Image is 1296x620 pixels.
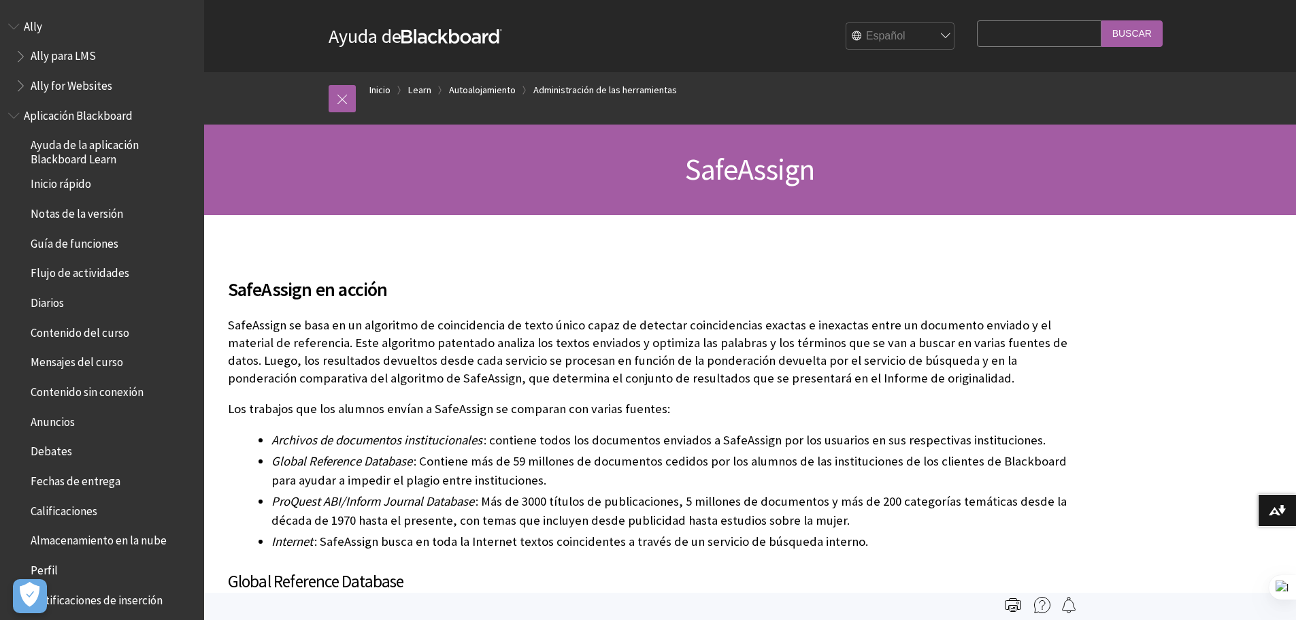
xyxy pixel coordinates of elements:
[401,29,502,44] strong: Blackboard
[31,351,123,370] span: Mensajes del curso
[533,82,677,99] a: Administración de las herramientas
[24,104,133,123] span: Aplicación Blackboard
[685,150,814,188] span: SafeAssign
[271,492,1071,530] li: : Más de 3000 títulos de publicaciones, 5 millones de documentos y más de 200 categorías temática...
[31,232,118,250] span: Guía de funciones
[1005,597,1021,613] img: Print
[228,400,1071,418] p: Los trabajos que los alumnos envían a SafeAssign se comparan con varias fuentes:
[31,500,97,518] span: Calificaciones
[31,262,129,280] span: Flujo de actividades
[24,15,42,33] span: Ally
[31,291,64,310] span: Diarios
[31,440,72,459] span: Debates
[31,380,144,399] span: Contenido sin conexión
[449,82,516,99] a: Autoalojamiento
[31,202,123,221] span: Notas de la versión
[31,589,163,607] span: Notificaciones de inserción
[31,134,195,166] span: Ayuda de la aplicación Blackboard Learn
[1101,20,1163,47] input: Buscar
[31,45,96,63] span: Ally para LMS
[271,534,313,549] span: Internet
[8,15,196,97] nav: Book outline for Anthology Ally Help
[271,452,1071,490] li: : Contiene más de 59 millones de documentos cedidos por los alumnos de las instituciones de los c...
[271,532,1071,551] li: : SafeAssign busca en toda la Internet textos coincidentes a través de un servicio de búsqueda in...
[846,23,955,50] select: Site Language Selector
[271,432,482,448] span: Archivos de documentos institucionales
[408,82,431,99] a: Learn
[271,453,412,469] span: Global Reference Database
[228,316,1071,388] p: SafeAssign se basa en un algoritmo de coincidencia de texto único capaz de detectar coincidencias...
[31,321,129,340] span: Contenido del curso
[1034,597,1050,613] img: More help
[31,529,167,548] span: Almacenamiento en la nube
[31,470,120,488] span: Fechas de entrega
[329,24,502,48] a: Ayuda deBlackboard
[31,410,75,429] span: Anuncios
[1061,597,1077,613] img: Follow this page
[31,173,91,191] span: Inicio rápido
[369,82,391,99] a: Inicio
[271,493,474,509] span: ProQuest ABI/Inform Journal Database
[13,579,47,613] button: Abrir preferencias
[271,431,1071,450] li: : contiene todos los documentos enviados a SafeAssign por los usuarios en sus respectivas institu...
[228,569,1071,595] h3: Global Reference Database
[31,559,58,577] span: Perfil
[31,74,112,93] span: Ally for Websites
[228,259,1071,304] h2: SafeAssign en acción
